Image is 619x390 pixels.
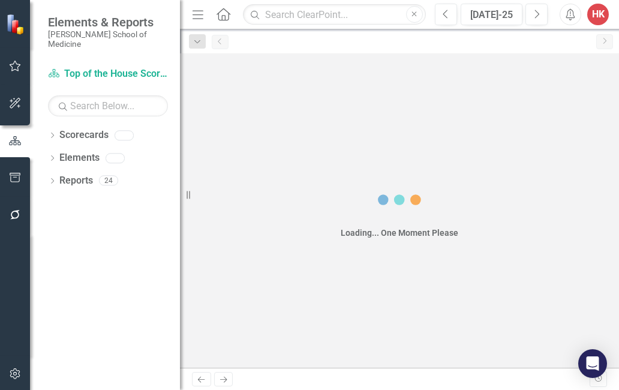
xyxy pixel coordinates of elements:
[99,176,118,186] div: 24
[48,15,168,29] span: Elements & Reports
[587,4,609,25] button: HK
[465,8,518,22] div: [DATE]-25
[59,128,109,142] a: Scorecards
[6,13,28,35] img: ClearPoint Strategy
[341,227,458,239] div: Loading... One Moment Please
[578,349,607,378] div: Open Intercom Messenger
[48,67,168,81] a: Top of the House Scorecard
[243,4,426,25] input: Search ClearPoint...
[461,4,522,25] button: [DATE]-25
[48,29,168,49] small: [PERSON_NAME] School of Medicine
[59,174,93,188] a: Reports
[59,151,100,165] a: Elements
[48,95,168,116] input: Search Below...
